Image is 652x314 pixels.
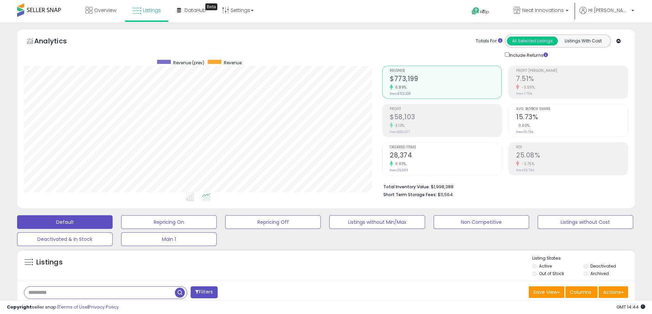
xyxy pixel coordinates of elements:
[224,60,242,66] span: Revenue
[34,36,80,47] h5: Analytics
[173,60,204,66] span: Revenue (prev)
[7,304,119,311] div: seller snap | |
[516,69,628,73] span: Profit [PERSON_NAME]
[507,37,558,45] button: All Selected Listings
[579,7,634,22] a: Hi [PERSON_NAME]
[516,146,628,149] span: ROI
[516,113,628,122] h2: 15.73%
[570,289,591,296] span: Columns
[390,130,410,134] small: Prev: $56,337
[390,168,408,172] small: Prev: 26,536
[184,7,206,14] span: DataHub
[538,215,633,229] button: Listings without Cost
[329,215,425,229] button: Listings without Min/Max
[89,304,119,310] a: Privacy Policy
[59,304,88,310] a: Terms of Use
[390,146,501,149] span: Ordered Items
[390,92,411,96] small: Prev: $723,328
[616,304,645,310] span: 2025-10-13 14:44 GMT
[480,9,489,15] span: Help
[590,271,609,276] label: Archived
[383,192,437,197] b: Short Term Storage Fees:
[393,85,407,90] small: 6.89%
[516,168,534,172] small: Prev: 25.79%
[393,161,406,166] small: 6.93%
[516,75,628,84] h2: 7.51%
[225,215,321,229] button: Repricing Off
[519,85,535,90] small: -3.59%
[500,51,556,59] div: Include Returns
[588,7,629,14] span: Hi [PERSON_NAME]
[516,92,532,96] small: Prev: 7.79%
[390,107,501,111] span: Profit
[383,182,623,190] li: $1,998,388
[599,286,628,298] button: Actions
[522,7,564,14] span: Neat Innovations
[191,286,217,298] button: Filters
[17,232,113,246] button: Deactivated & In Stock
[390,75,501,84] h2: $773,199
[516,130,533,134] small: Prev: 15.73%
[539,271,564,276] label: Out of Stock
[539,263,552,269] label: Active
[393,123,405,128] small: 3.13%
[390,113,501,122] h2: $58,103
[94,7,116,14] span: Overview
[529,286,564,298] button: Save View
[121,215,217,229] button: Repricing On
[17,215,113,229] button: Default
[390,151,501,161] h2: 28,374
[516,107,628,111] span: Avg. Buybox Share
[476,38,502,44] div: Totals For
[434,215,529,229] button: Non Competitive
[466,2,502,22] a: Help
[532,255,635,262] p: Listing States:
[121,232,217,246] button: Main 1
[438,191,453,198] span: $11,564
[516,123,530,128] small: 0.00%
[565,286,598,298] button: Columns
[519,161,534,166] small: -2.75%
[516,151,628,161] h2: 25.08%
[590,263,616,269] label: Deactivated
[558,37,609,45] button: Listings With Cost
[471,7,480,15] i: Get Help
[143,7,161,14] span: Listings
[205,3,217,10] div: Tooltip anchor
[390,69,501,73] span: Revenue
[7,304,32,310] strong: Copyright
[383,184,430,190] b: Total Inventory Value:
[36,258,63,267] h5: Listings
